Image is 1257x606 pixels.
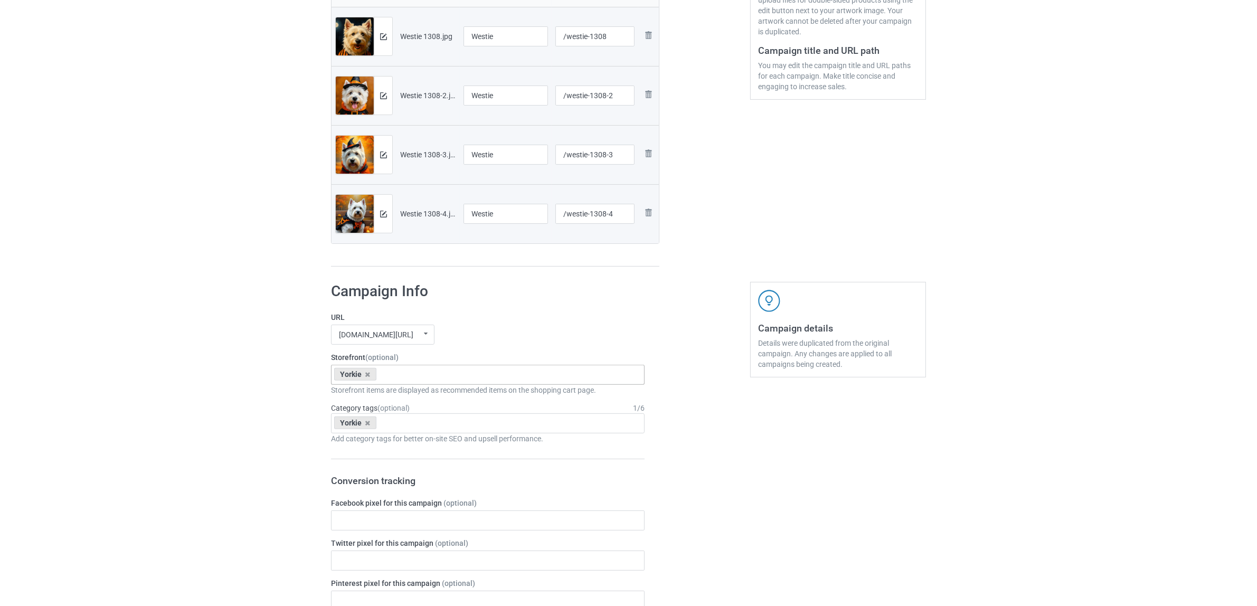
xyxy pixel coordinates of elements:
[758,322,918,334] h3: Campaign details
[331,538,645,548] label: Twitter pixel for this campaign
[380,33,387,40] img: svg+xml;base64,PD94bWwgdmVyc2lvbj0iMS4wIiBlbmNvZGluZz0iVVRGLTgiPz4KPHN2ZyB3aWR0aD0iMTRweCIgaGVpZ2...
[331,352,645,363] label: Storefront
[400,90,456,101] div: Westie 1308-2.jpg
[336,77,374,128] img: original.jpg
[339,331,413,338] div: [DOMAIN_NAME][URL]
[331,282,645,301] h1: Campaign Info
[334,368,376,381] div: Yorkie
[633,403,645,413] div: 1 / 6
[642,147,655,160] img: svg+xml;base64,PD94bWwgdmVyc2lvbj0iMS4wIiBlbmNvZGluZz0iVVRGLTgiPz4KPHN2ZyB3aWR0aD0iMjhweCIgaGVpZ2...
[336,195,374,247] img: original.jpg
[331,312,645,323] label: URL
[336,17,374,69] img: original.jpg
[380,92,387,99] img: svg+xml;base64,PD94bWwgdmVyc2lvbj0iMS4wIiBlbmNvZGluZz0iVVRGLTgiPz4KPHN2ZyB3aWR0aD0iMTRweCIgaGVpZ2...
[377,404,410,412] span: (optional)
[331,475,645,487] h3: Conversion tracking
[758,338,918,370] div: Details were duplicated from the original campaign. Any changes are applied to all campaigns bein...
[442,579,475,588] span: (optional)
[336,136,374,187] img: original.jpg
[400,149,456,160] div: Westie 1308-3.jpg
[380,151,387,158] img: svg+xml;base64,PD94bWwgdmVyc2lvbj0iMS4wIiBlbmNvZGluZz0iVVRGLTgiPz4KPHN2ZyB3aWR0aD0iMTRweCIgaGVpZ2...
[758,60,918,92] div: You may edit the campaign title and URL paths for each campaign. Make title concise and engaging ...
[400,31,456,42] div: Westie 1308.jpg
[642,29,655,42] img: svg+xml;base64,PD94bWwgdmVyc2lvbj0iMS4wIiBlbmNvZGluZz0iVVRGLTgiPz4KPHN2ZyB3aWR0aD0iMjhweCIgaGVpZ2...
[758,290,780,312] img: svg+xml;base64,PD94bWwgdmVyc2lvbj0iMS4wIiBlbmNvZGluZz0iVVRGLTgiPz4KPHN2ZyB3aWR0aD0iNDJweCIgaGVpZ2...
[365,353,399,362] span: (optional)
[331,403,410,413] label: Category tags
[334,416,376,429] div: Yorkie
[331,433,645,444] div: Add category tags for better on-site SEO and upsell performance.
[331,578,645,589] label: Pinterest pixel for this campaign
[443,499,477,507] span: (optional)
[380,211,387,217] img: svg+xml;base64,PD94bWwgdmVyc2lvbj0iMS4wIiBlbmNvZGluZz0iVVRGLTgiPz4KPHN2ZyB3aWR0aD0iMTRweCIgaGVpZ2...
[642,88,655,101] img: svg+xml;base64,PD94bWwgdmVyc2lvbj0iMS4wIiBlbmNvZGluZz0iVVRGLTgiPz4KPHN2ZyB3aWR0aD0iMjhweCIgaGVpZ2...
[642,206,655,219] img: svg+xml;base64,PD94bWwgdmVyc2lvbj0iMS4wIiBlbmNvZGluZz0iVVRGLTgiPz4KPHN2ZyB3aWR0aD0iMjhweCIgaGVpZ2...
[435,539,468,547] span: (optional)
[400,209,456,219] div: Westie 1308-4.jpg
[331,498,645,508] label: Facebook pixel for this campaign
[331,385,645,395] div: Storefront items are displayed as recommended items on the shopping cart page.
[758,44,918,56] h3: Campaign title and URL path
